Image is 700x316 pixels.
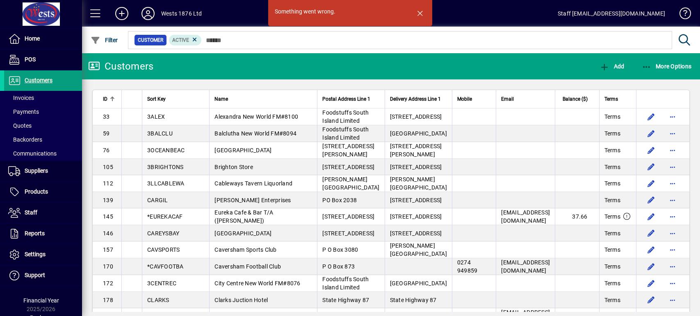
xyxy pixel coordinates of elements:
[642,63,692,70] span: More Options
[604,129,620,138] span: Terms
[390,176,447,191] span: [PERSON_NAME][GEOGRAPHIC_DATA]
[4,265,82,286] a: Support
[25,251,46,257] span: Settings
[501,259,550,274] span: [EMAIL_ADDRESS][DOMAIN_NAME]
[103,164,113,170] span: 105
[322,176,379,191] span: [PERSON_NAME][GEOGRAPHIC_DATA]
[645,177,658,190] button: Edit
[563,95,588,104] span: Balance ($)
[4,182,82,202] a: Products
[169,35,202,45] mat-chip: Activation Status: Active
[8,150,57,157] span: Communications
[666,144,679,157] button: More options
[147,164,184,170] span: 3BRIGHTONS
[147,213,183,220] span: *EUREKACAF
[147,197,168,203] span: CARGIL
[322,197,357,203] span: PO Box 2038
[103,95,107,104] span: ID
[457,95,491,104] div: Mobile
[457,259,478,274] span: 0274 949859
[604,163,620,171] span: Terms
[25,272,45,278] span: Support
[322,213,374,220] span: [STREET_ADDRESS]
[322,263,355,270] span: P O Box 873
[214,164,253,170] span: Brighton Store
[645,210,658,223] button: Edit
[390,280,447,287] span: [GEOGRAPHIC_DATA]
[666,293,679,307] button: More options
[147,180,185,187] span: 3LLCABLEWA
[25,167,48,174] span: Suppliers
[88,60,153,73] div: Customers
[4,133,82,147] a: Backorders
[214,95,228,104] span: Name
[501,95,514,104] span: Email
[604,179,620,187] span: Terms
[322,246,358,253] span: P O Box 3080
[103,230,113,237] span: 146
[645,160,658,174] button: Edit
[322,95,370,104] span: Postal Address Line 1
[4,161,82,181] a: Suppliers
[645,194,658,207] button: Edit
[147,280,176,287] span: 3CENTREC
[4,91,82,105] a: Invoices
[91,37,118,43] span: Filter
[666,194,679,207] button: More options
[172,37,189,43] span: Active
[604,95,618,104] span: Terms
[645,227,658,240] button: Edit
[4,105,82,119] a: Payments
[645,277,658,290] button: Edit
[4,50,82,70] a: POS
[8,108,39,115] span: Payments
[4,119,82,133] a: Quotes
[666,243,679,256] button: More options
[147,147,185,153] span: 3OCEANBEAC
[147,297,169,303] span: CLARKS
[600,63,624,70] span: Add
[322,230,374,237] span: [STREET_ADDRESS]
[147,230,179,237] span: CAREYSBAY
[103,180,113,187] span: 112
[109,6,135,21] button: Add
[147,263,184,270] span: *CAVFOOTBA
[640,59,694,74] button: More Options
[604,246,620,254] span: Terms
[666,177,679,190] button: More options
[214,113,298,120] span: Alexandra New World FM#8100
[560,95,595,104] div: Balance ($)
[390,197,442,203] span: [STREET_ADDRESS]
[390,164,442,170] span: [STREET_ADDRESS]
[322,126,369,141] span: Foodstuffs South Island Limited
[25,209,37,216] span: Staff
[214,263,281,270] span: Caversham Football Club
[666,110,679,123] button: More options
[555,208,599,225] td: 37.66
[103,95,116,104] div: ID
[103,263,113,270] span: 170
[457,95,472,104] span: Mobile
[501,95,550,104] div: Email
[645,243,658,256] button: Edit
[645,144,658,157] button: Edit
[604,262,620,271] span: Terms
[4,244,82,265] a: Settings
[390,130,447,137] span: [GEOGRAPHIC_DATA]
[135,6,161,21] button: Profile
[214,180,292,187] span: Cableways Tavern Liquorland
[214,209,273,224] span: Eureka Cafe & Bar T/A ([PERSON_NAME])
[604,146,620,154] span: Terms
[103,197,113,203] span: 139
[147,113,165,120] span: 3ALEX
[604,196,620,204] span: Terms
[25,77,52,84] span: Customers
[214,230,271,237] span: [GEOGRAPHIC_DATA]
[390,113,442,120] span: [STREET_ADDRESS]
[214,297,268,303] span: Clarks Juction Hotel
[666,127,679,140] button: More options
[214,130,296,137] span: Balclutha New World FM#8094
[103,280,113,287] span: 172
[214,95,312,104] div: Name
[597,59,626,74] button: Add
